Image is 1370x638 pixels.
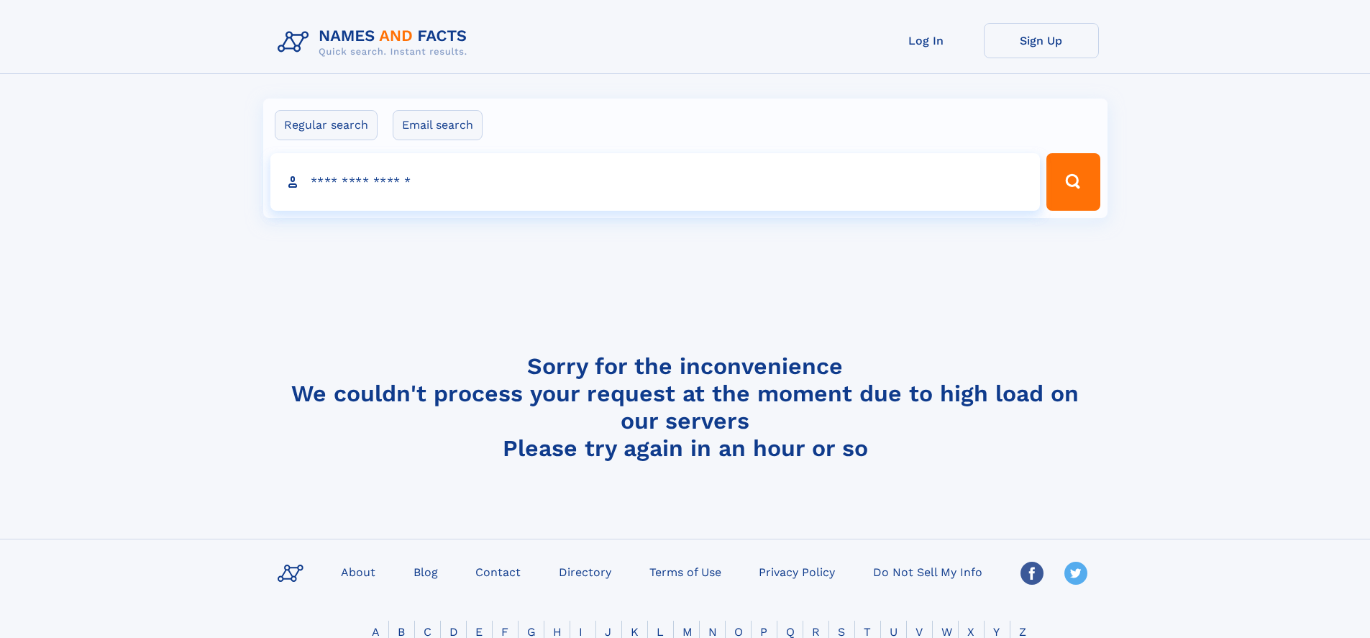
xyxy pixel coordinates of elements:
a: Blog [408,561,444,582]
a: Sign Up [984,23,1099,58]
label: Email search [393,110,483,140]
input: search input [270,153,1041,211]
a: Do Not Sell My Info [867,561,988,582]
a: Directory [553,561,617,582]
img: Twitter [1064,562,1087,585]
a: Terms of Use [644,561,727,582]
a: Log In [869,23,984,58]
a: Contact [470,561,526,582]
button: Search Button [1046,153,1100,211]
img: Facebook [1020,562,1044,585]
h4: Sorry for the inconvenience We couldn't process your request at the moment due to high load on ou... [272,352,1099,462]
label: Regular search [275,110,378,140]
a: About [335,561,381,582]
a: Privacy Policy [753,561,841,582]
img: Logo Names and Facts [272,23,479,62]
